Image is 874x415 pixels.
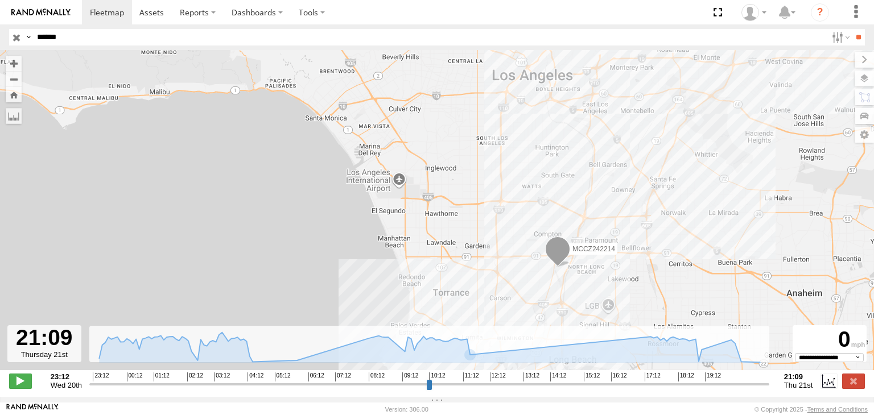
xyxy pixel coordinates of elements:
[584,372,600,381] span: 15:12
[784,372,813,381] strong: 21:09
[187,372,203,381] span: 02:12
[523,372,539,381] span: 13:12
[429,372,445,381] span: 10:12
[463,372,479,381] span: 11:12
[572,245,615,253] span: MCCZ242214
[9,374,32,388] label: Play/Stop
[308,372,324,381] span: 06:12
[784,381,813,389] span: Thu 21st Aug 2025
[611,372,627,381] span: 16:12
[755,406,868,413] div: © Copyright 2025 -
[645,372,661,381] span: 17:12
[811,3,829,22] i: ?
[51,372,82,381] strong: 23:12
[248,372,263,381] span: 04:12
[154,372,170,381] span: 01:12
[93,372,109,381] span: 23:12
[842,374,865,388] label: Close
[275,372,291,381] span: 05:12
[550,372,566,381] span: 14:12
[737,4,770,21] div: Zulema McIntosch
[6,87,22,102] button: Zoom Home
[402,372,418,381] span: 09:12
[214,372,230,381] span: 03:12
[24,29,33,45] label: Search Query
[335,372,351,381] span: 07:12
[678,372,694,381] span: 18:12
[6,71,22,87] button: Zoom out
[705,372,721,381] span: 19:12
[51,381,82,389] span: Wed 20th Aug 2025
[6,404,59,415] a: Visit our Website
[11,9,71,16] img: rand-logo.svg
[490,372,506,381] span: 12:12
[827,29,852,45] label: Search Filter Options
[385,406,428,413] div: Version: 306.00
[6,108,22,124] label: Measure
[807,406,868,413] a: Terms and Conditions
[855,127,874,143] label: Map Settings
[794,327,865,353] div: 0
[369,372,385,381] span: 08:12
[6,56,22,71] button: Zoom in
[127,372,143,381] span: 00:12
